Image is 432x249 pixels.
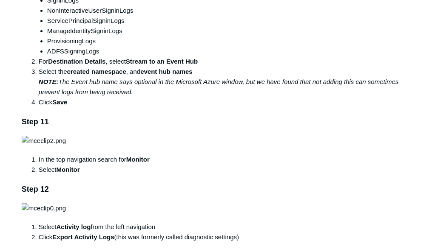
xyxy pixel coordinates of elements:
li: Click (this was formerly called diagnostic settings) [39,232,410,242]
li: Select the , and [39,67,410,97]
strong: Export Activity Logs [52,233,114,241]
strong: Destination Details [48,58,105,65]
li: Click [39,97,410,107]
img: mceclip0.png [22,203,66,213]
strong: Stream to an Event Hub [126,58,198,65]
li: ProvisioningLogs [47,36,410,46]
strong: created namespace [67,68,126,75]
h3: Step 11 [22,116,410,128]
h3: Step 12 [22,183,410,196]
img: mceclip2.png [22,136,66,146]
li: ADFSSigningLogs [47,46,410,56]
strong: Monitor [57,166,80,173]
li: For , select [39,56,410,67]
strong: Save [52,98,67,106]
li: ManageIdentitySigninLogs [47,26,410,36]
em: NOTE: [39,78,59,85]
strong: Activity log [57,223,91,230]
strong: Monitor [126,156,150,163]
em: The Event hub name says optional in the Microsoft Azure window, but we have found that not adding... [39,78,399,95]
strong: event hub names [39,68,193,85]
li: Select [39,165,410,175]
li: In the top navigation search for [39,154,410,165]
li: Select from the left navigation [39,222,410,232]
li: NonInteractiveUserSigninLogs [47,6,410,16]
li: ServicePrincipalSigninLogs [47,16,410,26]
